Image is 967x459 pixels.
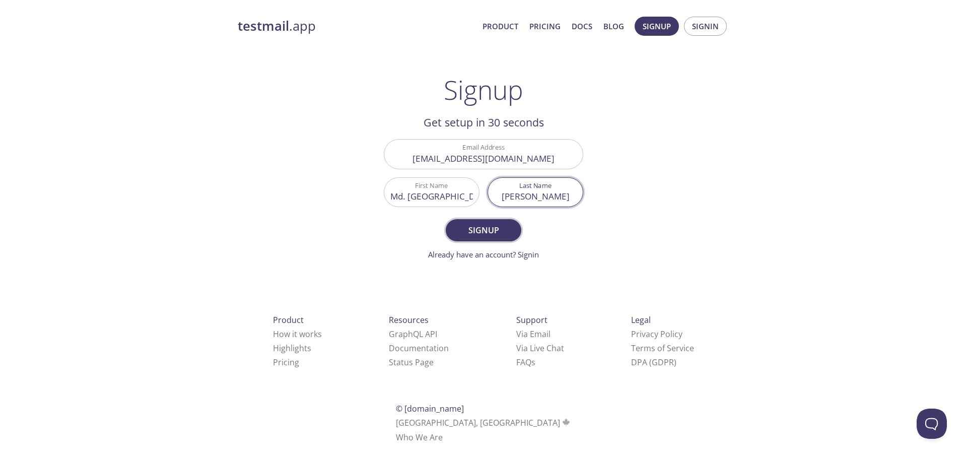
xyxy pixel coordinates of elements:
[389,343,449,354] a: Documentation
[238,18,474,35] a: testmail.app
[389,357,434,368] a: Status Page
[692,20,719,33] span: Signin
[631,357,676,368] a: DPA (GDPR)
[384,114,583,131] h2: Get setup in 30 seconds
[273,314,304,325] span: Product
[631,314,651,325] span: Legal
[631,329,682,340] a: Privacy Policy
[684,17,727,36] button: Signin
[238,17,289,35] strong: testmail
[516,343,564,354] a: Via Live Chat
[396,403,464,414] span: © [DOMAIN_NAME]
[457,223,510,237] span: Signup
[917,409,947,439] iframe: Help Scout Beacon - Open
[635,17,679,36] button: Signup
[444,75,523,105] h1: Signup
[631,343,694,354] a: Terms of Service
[428,249,539,259] a: Already have an account? Signin
[446,219,521,241] button: Signup
[273,329,322,340] a: How it works
[396,432,443,443] a: Who We Are
[516,329,550,340] a: Via Email
[603,20,624,33] a: Blog
[531,357,535,368] span: s
[273,343,311,354] a: Highlights
[529,20,561,33] a: Pricing
[396,417,572,428] span: [GEOGRAPHIC_DATA], [GEOGRAPHIC_DATA]
[643,20,671,33] span: Signup
[389,329,437,340] a: GraphQL API
[273,357,299,368] a: Pricing
[389,314,429,325] span: Resources
[516,314,547,325] span: Support
[516,357,535,368] a: FAQ
[482,20,518,33] a: Product
[572,20,592,33] a: Docs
